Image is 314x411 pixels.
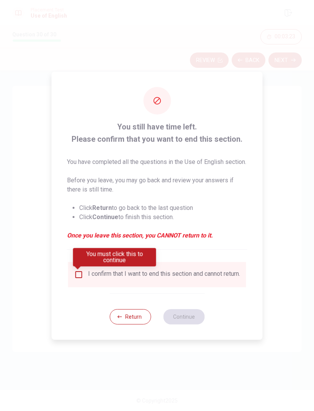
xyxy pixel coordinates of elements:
em: Once you leave this section, you CANNOT return to it. [67,231,247,240]
p: Before you leave, you may go back and review your answers if there is still time. [67,176,247,194]
span: You still have time left. Please confirm that you want to end this section. [67,121,247,145]
button: Return [110,309,151,324]
div: You must click this to continue [73,248,156,267]
p: You have completed all the questions in the Use of English section. [67,157,247,167]
span: You must click this to continue [74,270,83,279]
li: Click to finish this section. [79,213,247,222]
strong: Return [92,204,112,211]
div: I confirm that I want to end this section and cannot return. [88,270,240,279]
li: Click to go back to the last question [79,203,247,213]
strong: Continue [92,213,118,221]
button: Continue [163,309,204,324]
